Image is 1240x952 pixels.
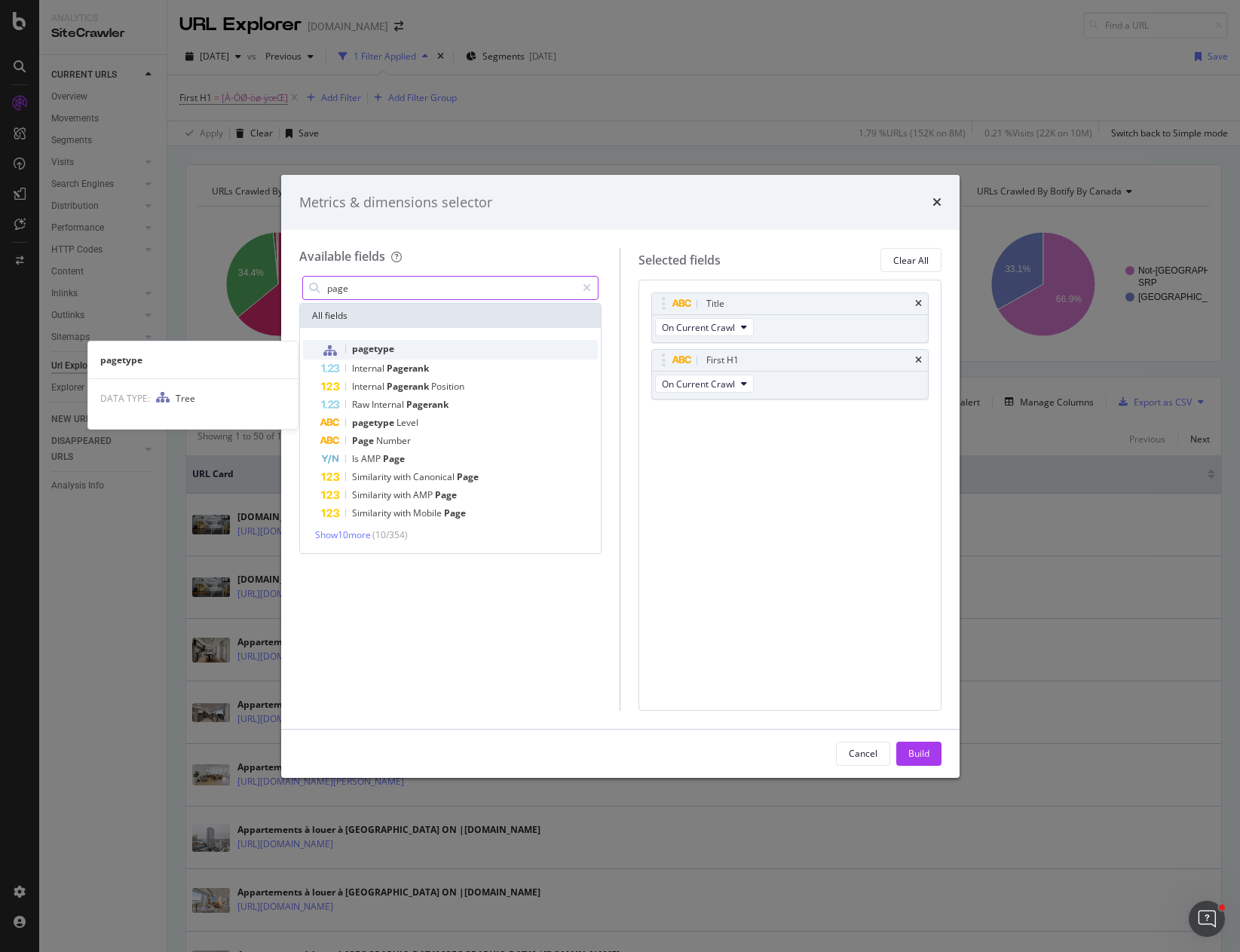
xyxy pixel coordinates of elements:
[383,452,405,465] span: Page
[1189,901,1225,937] iframe: Intercom live chat
[300,304,602,328] div: All fields
[393,470,413,483] span: with
[706,296,724,311] div: Title
[393,488,413,501] span: with
[908,747,929,760] div: Build
[352,380,387,393] span: Internal
[396,416,418,429] span: Level
[352,416,396,429] span: pagetype
[706,353,739,368] div: First H1
[457,470,479,483] span: Page
[413,488,435,501] span: AMP
[406,398,449,411] span: Pagerank
[352,452,361,465] span: Is
[361,452,383,465] span: AMP
[896,742,941,766] button: Build
[352,470,393,483] span: Similarity
[413,470,457,483] span: Canonical
[431,380,464,393] span: Position
[326,277,577,299] input: Search by field name
[387,362,429,375] span: Pagerank
[893,254,929,267] div: Clear All
[651,349,929,399] div: First H1timesOn Current Crawl
[915,299,922,308] div: times
[376,434,411,447] span: Number
[932,193,941,213] div: times
[393,507,413,519] span: with
[915,356,922,365] div: times
[880,248,941,272] button: Clear All
[655,375,754,393] button: On Current Crawl
[651,292,929,343] div: TitletimesOn Current Crawl
[352,507,393,519] span: Similarity
[299,193,492,213] div: Metrics & dimensions selector
[372,398,406,411] span: Internal
[299,248,385,265] div: Available fields
[836,742,890,766] button: Cancel
[444,507,466,519] span: Page
[655,318,754,336] button: On Current Crawl
[372,528,408,541] span: ( 10 / 354 )
[435,488,457,501] span: Page
[352,434,376,447] span: Page
[662,378,735,390] span: On Current Crawl
[352,488,393,501] span: Similarity
[387,380,431,393] span: Pagerank
[352,398,372,411] span: Raw
[413,507,444,519] span: Mobile
[315,528,371,541] span: Show 10 more
[88,354,298,366] div: pagetype
[662,321,735,334] span: On Current Crawl
[352,342,394,355] span: pagetype
[352,362,387,375] span: Internal
[849,747,877,760] div: Cancel
[638,252,721,269] div: Selected fields
[281,175,960,778] div: modal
